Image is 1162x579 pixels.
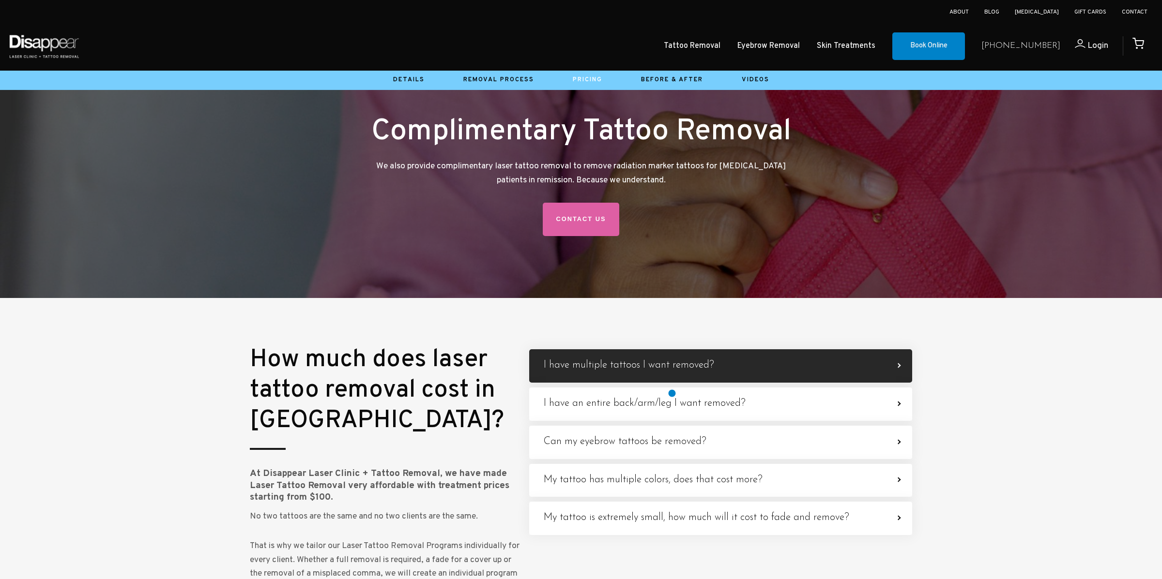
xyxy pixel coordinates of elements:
a: Login [1060,39,1108,53]
a: Pricing [573,76,602,84]
a: Contact Us [543,203,620,236]
h4: My tattoo has multiple colors, does that cost more? [544,474,763,486]
h4: Can my eyebrow tattoos be removed? [544,436,706,448]
a: Blog [984,8,999,16]
a: Videos [742,76,769,84]
a: Details [393,76,425,84]
h4: I have an entire back/arm/leg I want removed? [544,398,746,410]
a: [MEDICAL_DATA] [1015,8,1059,16]
span: Login [1087,40,1108,51]
h4: My tattoo is extremely small, how much will it cost to fade and remove? [544,512,849,524]
a: Book Online [892,32,965,60]
a: Eyebrow Removal [737,39,800,53]
h4: I have multiple tattoos I want removed? [544,359,714,371]
a: Skin Treatments [817,39,875,53]
a: [PHONE_NUMBER] [981,39,1060,53]
p: We also provide complimentary laser tattoo removal to remove radiation marker tattoos for [MEDICA... [371,160,791,188]
a: Removal Process [463,76,534,84]
a: Gift Cards [1074,8,1106,16]
small: How much does laser tattoo removal cost in [GEOGRAPHIC_DATA]? [250,344,504,436]
p: No two tattoos are the same and no two clients are the same. [250,510,521,524]
img: Disappear - Laser Clinic and Tattoo Removal Services in Sydney, Australia [7,29,81,63]
a: About [949,8,969,16]
a: Tattoo Removal [664,39,720,53]
h2: Complimentary Tattoo Removal [371,118,791,147]
a: Before & After [641,76,703,84]
strong: At Disappear Laser Clinic + Tattoo Removal, we have made Laser Tattoo Removal very affordable wit... [250,468,509,504]
a: Contact [1122,8,1147,16]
